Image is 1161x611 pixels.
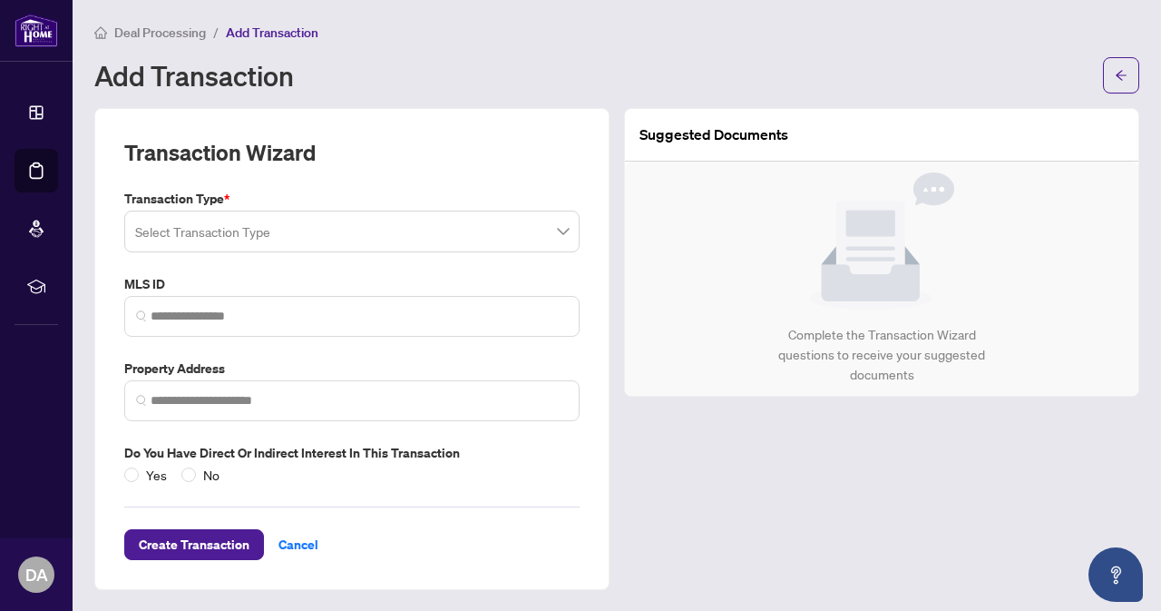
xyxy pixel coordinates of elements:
div: Complete the Transaction Wizard questions to receive your suggested documents [759,325,1005,385]
li: / [213,22,219,43]
label: Transaction Type [124,189,580,209]
h2: Transaction Wizard [124,138,316,167]
article: Suggested Documents [639,123,788,146]
label: Do you have direct or indirect interest in this transaction [124,443,580,463]
span: Create Transaction [139,530,249,559]
span: Cancel [278,530,318,559]
span: Add Transaction [226,25,318,41]
span: Yes [139,465,174,485]
span: home [94,26,107,39]
img: search_icon [136,395,147,406]
button: Cancel [264,529,333,560]
label: Property Address [124,359,580,379]
label: MLS ID [124,274,580,294]
span: No [196,465,227,485]
button: Create Transaction [124,529,264,560]
h1: Add Transaction [94,61,294,90]
img: Null State Icon [809,172,954,310]
button: Open asap [1088,547,1143,602]
span: arrow-left [1115,69,1127,82]
span: Deal Processing [114,25,206,41]
img: search_icon [136,310,147,321]
img: logo [15,14,58,47]
span: DA [25,562,48,587]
